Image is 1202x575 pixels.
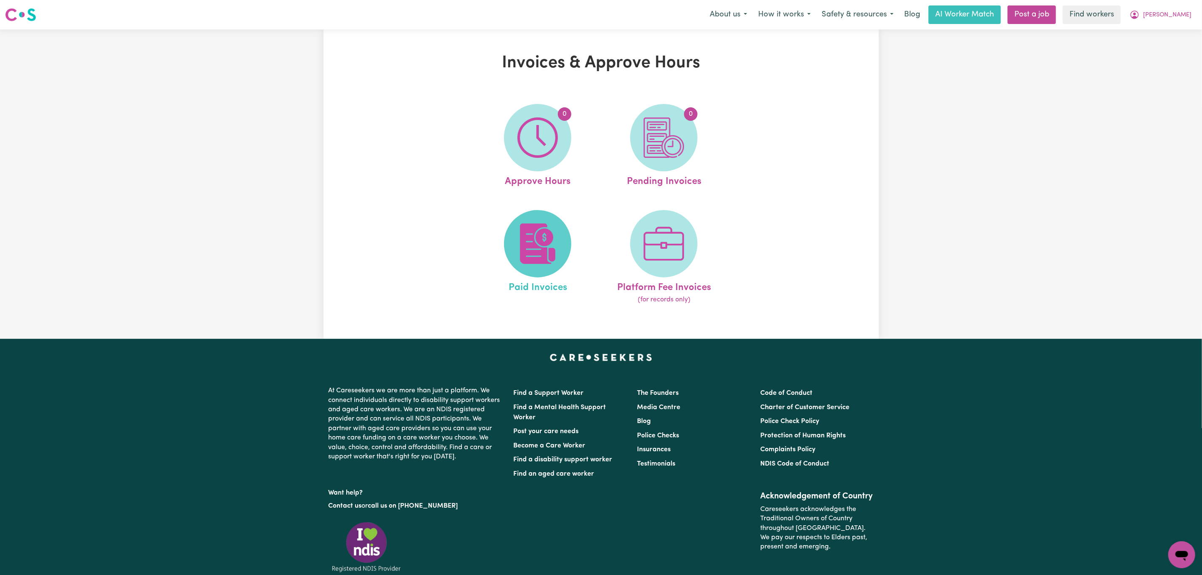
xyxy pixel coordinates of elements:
a: Find a Mental Health Support Worker [514,404,606,421]
p: Careseekers acknowledges the Traditional Owners of Country throughout [GEOGRAPHIC_DATA]. We pay o... [760,501,873,555]
span: Platform Fee Invoices [617,277,711,295]
a: Code of Conduct [760,390,812,397]
a: Blog [637,418,651,425]
a: AI Worker Match [929,5,1001,24]
a: Post a job [1008,5,1056,24]
a: Protection of Human Rights [760,432,846,439]
button: My Account [1124,6,1197,24]
span: Pending Invoices [627,171,701,189]
span: Approve Hours [505,171,570,189]
a: Become a Care Worker [514,442,586,449]
span: Paid Invoices [509,277,567,295]
a: Blog [899,5,925,24]
a: Find a Support Worker [514,390,584,397]
iframe: Button to launch messaging window, conversation in progress [1168,541,1195,568]
h2: Acknowledgement of Country [760,491,873,501]
p: or [329,498,504,514]
span: [PERSON_NAME] [1143,11,1191,20]
a: Post your care needs [514,428,579,435]
a: Police Check Policy [760,418,819,425]
a: Platform Fee Invoices(for records only) [603,210,724,305]
a: Find workers [1063,5,1121,24]
a: Paid Invoices [477,210,598,305]
a: Media Centre [637,404,680,411]
button: About us [704,6,753,24]
span: (for records only) [638,295,690,305]
img: Registered NDIS provider [329,521,404,573]
h1: Invoices & Approve Hours [421,53,781,73]
a: call us on [PHONE_NUMBER] [368,503,458,509]
a: Careseekers logo [5,5,36,24]
span: 0 [558,107,571,121]
a: Careseekers home page [550,354,652,361]
a: Insurances [637,446,671,453]
a: The Founders [637,390,679,397]
p: At Careseekers we are more than just a platform. We connect individuals directly to disability su... [329,383,504,465]
img: Careseekers logo [5,7,36,22]
a: Contact us [329,503,362,509]
button: Safety & resources [816,6,899,24]
a: NDIS Code of Conduct [760,461,829,467]
a: Find a disability support worker [514,456,613,463]
a: Approve Hours [477,104,598,189]
span: 0 [684,107,698,121]
a: Find an aged care worker [514,471,594,477]
button: How it works [753,6,816,24]
a: Charter of Customer Service [760,404,849,411]
p: Want help? [329,485,504,498]
a: Pending Invoices [603,104,724,189]
a: Complaints Policy [760,446,815,453]
a: Testimonials [637,461,675,467]
a: Police Checks [637,432,679,439]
